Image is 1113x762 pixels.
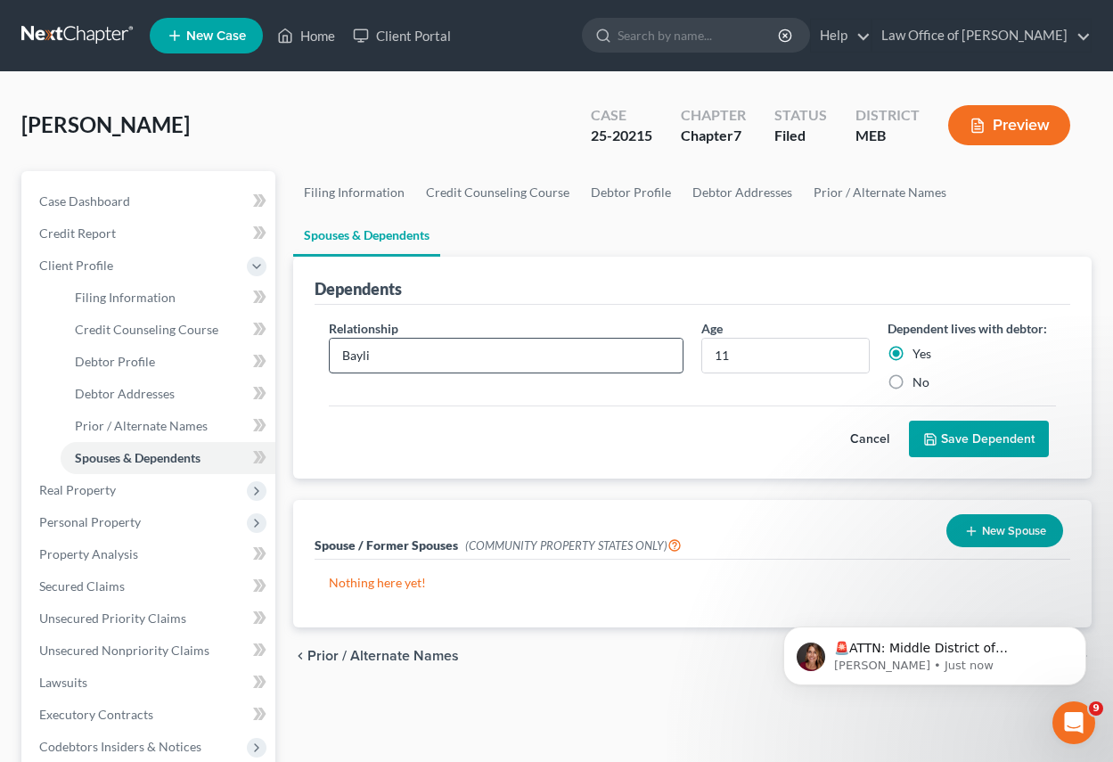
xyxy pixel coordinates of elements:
[293,649,459,663] button: chevron_left Prior / Alternate Names
[681,126,746,146] div: Chapter
[39,225,116,241] span: Credit Report
[701,319,723,338] label: Age
[61,378,275,410] a: Debtor Addresses
[329,574,1056,592] p: Nothing here yet!
[39,707,153,722] span: Executory Contracts
[75,418,208,433] span: Prior / Alternate Names
[591,105,652,126] div: Case
[948,105,1070,145] button: Preview
[872,20,1091,52] a: Law Office of [PERSON_NAME]
[25,635,275,667] a: Unsecured Nonpriority Claims
[465,538,682,553] span: (COMMUNITY PROPERTY STATES ONLY)
[315,278,402,299] div: Dependents
[25,667,275,699] a: Lawsuits
[774,126,827,146] div: Filed
[25,602,275,635] a: Unsecured Priority Claims
[831,422,909,457] button: Cancel
[39,546,138,561] span: Property Analysis
[912,373,929,391] label: No
[61,442,275,474] a: Spouses & Dependents
[315,537,458,553] span: Spouse / Former Spouses
[268,20,344,52] a: Home
[39,578,125,594] span: Secured Claims
[682,171,803,214] a: Debtor Addresses
[307,649,459,663] span: Prior / Alternate Names
[39,739,201,754] span: Codebtors Insiders & Notices
[344,20,460,52] a: Client Portal
[293,171,415,214] a: Filing Information
[293,649,307,663] i: chevron_left
[912,345,931,363] label: Yes
[330,339,683,373] input: Enter relationship...
[329,321,398,336] span: Relationship
[25,538,275,570] a: Property Analysis
[39,482,116,497] span: Real Property
[75,354,155,369] span: Debtor Profile
[61,410,275,442] a: Prior / Alternate Names
[909,421,1049,458] button: Save Dependent
[75,290,176,305] span: Filing Information
[733,127,741,143] span: 7
[811,20,871,52] a: Help
[61,314,275,346] a: Credit Counseling Course
[25,699,275,731] a: Executory Contracts
[618,19,781,52] input: Search by name...
[591,126,652,146] div: 25-20215
[1089,701,1103,716] span: 9
[415,171,580,214] a: Credit Counseling Course
[21,111,190,137] span: [PERSON_NAME]
[803,171,957,214] a: Prior / Alternate Names
[25,217,275,250] a: Credit Report
[39,675,87,690] span: Lawsuits
[75,450,201,465] span: Spouses & Dependents
[774,105,827,126] div: Status
[75,322,218,337] span: Credit Counseling Course
[946,514,1063,547] button: New Spouse
[186,29,246,43] span: New Case
[39,514,141,529] span: Personal Property
[25,570,275,602] a: Secured Claims
[39,258,113,273] span: Client Profile
[25,185,275,217] a: Case Dashboard
[293,214,440,257] a: Spouses & Dependents
[702,339,869,373] input: Enter age...
[855,105,920,126] div: District
[855,126,920,146] div: MEB
[757,589,1113,714] iframe: Intercom notifications message
[75,386,175,401] span: Debtor Addresses
[580,171,682,214] a: Debtor Profile
[61,346,275,378] a: Debtor Profile
[888,319,1047,338] label: Dependent lives with debtor:
[39,610,186,626] span: Unsecured Priority Claims
[39,643,209,658] span: Unsecured Nonpriority Claims
[61,282,275,314] a: Filing Information
[681,105,746,126] div: Chapter
[39,193,130,209] span: Case Dashboard
[1052,701,1095,744] iframe: Intercom live chat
